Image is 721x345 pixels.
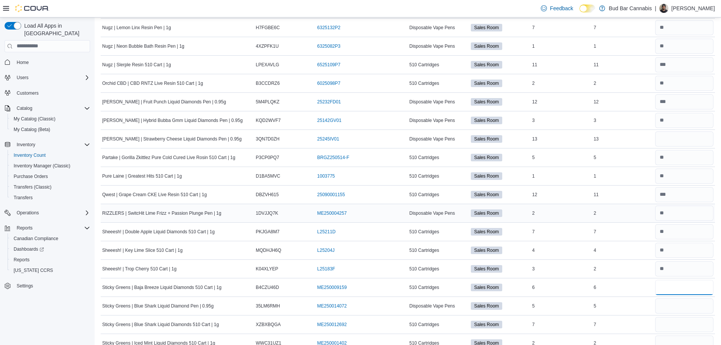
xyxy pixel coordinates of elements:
span: Sales Room [471,247,502,254]
a: My Catalog (Beta) [11,125,53,134]
span: H7FGBE6C [256,25,280,31]
span: MQDHJH6Q [256,247,281,253]
span: Reports [17,225,33,231]
a: Purchase Orders [11,172,51,181]
span: Catalog [17,105,32,111]
span: Sales Room [471,172,502,180]
span: Nugz | Slerple Resin 510 Cart | 1g [102,62,171,68]
span: Purchase Orders [11,172,90,181]
span: Sales Room [471,42,502,50]
span: Sales Room [471,209,502,217]
span: Inventory Manager (Classic) [11,161,90,170]
span: 510 Cartridges [409,173,439,179]
button: Reports [2,223,93,233]
span: B3CCDRZ6 [256,80,280,86]
span: Washington CCRS [11,266,90,275]
a: Feedback [538,1,576,16]
span: 510 Cartridges [409,192,439,198]
button: Users [14,73,31,82]
a: Customers [14,89,42,98]
span: Sticky Greens | Baja Breeze Liquid Diamonds 510 Cart | 1g [102,284,221,290]
span: Sales Room [474,117,499,124]
span: Sales Room [474,265,499,272]
span: 510 Cartridges [409,247,439,253]
a: ME250004257 [317,210,347,216]
div: 13 [531,134,592,144]
span: Sales Room [471,302,502,310]
button: Inventory Manager (Classic) [8,161,93,171]
a: Transfers [11,193,36,202]
a: Home [14,58,32,67]
button: Catalog [2,103,93,114]
span: 510 Cartridges [409,80,439,86]
span: Inventory [14,140,90,149]
div: 5 [531,301,592,311]
button: Operations [14,208,42,217]
span: Customers [17,90,39,96]
span: Reports [14,257,30,263]
a: 25245IV01 [317,136,339,142]
div: 3 [531,116,592,125]
div: 6 [531,283,592,292]
a: Canadian Compliance [11,234,61,243]
a: Settings [14,281,36,290]
div: 7 [592,227,653,236]
span: Sheeesh! | Double Apple Liquid Diamonds 510 Cart | 1g [102,229,215,235]
span: Orchid CBD | CBD RNTZ Live Resin 510 Cart | 1g [102,80,203,86]
span: K04XLYEP [256,266,278,272]
a: 1003775 [317,173,335,179]
span: Users [17,75,28,81]
span: Transfers (Classic) [11,183,90,192]
a: 6025098P7 [317,80,340,86]
span: Sales Room [474,284,499,291]
span: Transfers [11,193,90,202]
div: 4 [531,246,592,255]
span: Dashboards [11,245,90,254]
span: My Catalog (Beta) [11,125,90,134]
span: Sales Room [474,321,499,328]
span: 5M4PLQKZ [256,99,280,105]
span: Home [14,58,90,67]
span: Sales Room [471,154,502,161]
span: Sales Room [474,61,499,68]
span: Customers [14,88,90,98]
span: Sheeesh! | Key Lime Slice 510 Cart | 1g [102,247,182,253]
span: [PERSON_NAME] | Strawberry Cheese Liquid Diamonds Pen | 0.95g [102,136,241,142]
div: 7 [531,320,592,329]
div: 2 [531,79,592,88]
a: 6325082P3 [317,43,340,49]
span: Disposable Vape Pens [409,303,455,309]
span: Users [14,73,90,82]
div: 2 [592,209,653,218]
span: KQD2WVF7 [256,117,281,123]
span: 510 Cartridges [409,155,439,161]
span: Canadian Compliance [14,236,58,242]
button: Settings [2,280,93,291]
span: D1BA5MVC [256,173,280,179]
span: Sales Room [474,173,499,180]
span: Sticky Greens | Blue Shark Liquid Diamond Pen | 0.95g [102,303,213,309]
span: 510 Cartridges [409,229,439,235]
span: Sales Room [471,265,502,273]
span: P3CP0PQ7 [256,155,279,161]
a: Reports [11,255,33,264]
span: Disposable Vape Pens [409,117,455,123]
span: Nugz | Lemon Linx Resin Pen | 1g [102,25,171,31]
a: ME250012692 [317,322,347,328]
span: Settings [14,281,90,290]
span: Sales Room [471,117,502,124]
span: B4CZU46D [256,284,279,290]
span: Sales Room [474,136,499,142]
span: Partake | Gorilla Zkittlez Pure Cold Cured Live Rosin 510 Cart | 1g [102,155,235,161]
a: BRGZ250514-F [317,155,349,161]
a: Transfers (Classic) [11,183,55,192]
a: Dashboards [11,245,47,254]
button: Catalog [14,104,35,113]
span: Operations [17,210,39,216]
div: 12 [592,97,653,106]
div: 7 [531,23,592,32]
div: 11 [531,60,592,69]
button: Purchase Orders [8,171,93,182]
span: Inventory [17,142,35,148]
span: 510 Cartridges [409,284,439,290]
